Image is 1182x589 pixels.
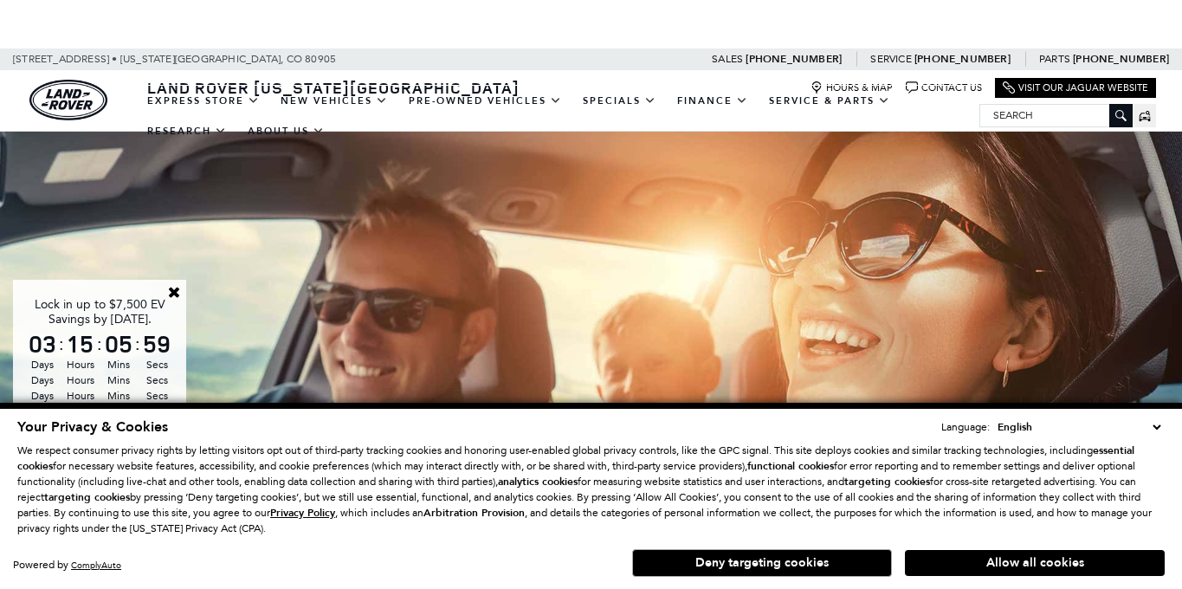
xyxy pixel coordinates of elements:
a: [PHONE_NUMBER] [914,52,1011,66]
a: EXPRESS STORE [137,86,270,116]
a: Pre-Owned Vehicles [398,86,572,116]
span: CO [287,49,302,70]
a: [PHONE_NUMBER] [1073,52,1169,66]
a: Close [166,284,182,300]
nav: Main Navigation [137,86,979,146]
span: : [135,331,140,357]
span: Hours [64,388,97,404]
div: Powered by [13,560,121,571]
a: land-rover [29,80,107,120]
span: 05 [102,332,135,356]
strong: Arbitration Provision [423,506,525,520]
span: Days [26,388,59,404]
a: Specials [572,86,667,116]
span: Days [26,357,59,372]
span: Hours [64,372,97,388]
span: Mins [102,357,135,372]
a: Privacy Policy [270,507,335,519]
span: Days [26,372,59,388]
span: Land Rover [US_STATE][GEOGRAPHIC_DATA] [147,77,520,98]
a: [STREET_ADDRESS] • [US_STATE][GEOGRAPHIC_DATA], CO 80905 [13,53,336,65]
span: 03 [26,332,59,356]
span: Secs [140,388,173,404]
a: ComplyAuto [71,560,121,571]
span: Lock in up to $7,500 EV Savings by [DATE]. [35,297,165,327]
span: Parts [1039,53,1070,65]
span: Your Privacy & Cookies [17,417,168,437]
strong: functional cookies [747,459,834,473]
span: Mins [102,372,135,388]
span: : [59,331,64,357]
span: 15 [64,332,97,356]
a: Contact Us [906,81,982,94]
button: Allow all cookies [905,550,1165,576]
select: Language Select [993,418,1165,436]
span: 80905 [305,49,336,70]
u: Privacy Policy [270,506,335,520]
a: Finance [667,86,759,116]
span: Secs [140,372,173,388]
a: Service & Parts [759,86,901,116]
span: Hours [64,357,97,372]
a: Land Rover [US_STATE][GEOGRAPHIC_DATA] [137,77,530,98]
a: New Vehicles [270,86,398,116]
span: Mins [102,388,135,404]
strong: targeting cookies [44,490,130,504]
a: Research [137,116,237,146]
a: Visit Our Jaguar Website [1003,81,1148,94]
span: [STREET_ADDRESS] • [13,49,118,70]
strong: analytics cookies [498,475,578,489]
a: About Us [237,116,335,146]
span: : [97,331,102,357]
span: 59 [140,332,173,356]
p: We respect consumer privacy rights by letting visitors opt out of third-party tracking cookies an... [17,443,1165,536]
span: Secs [140,357,173,372]
span: [US_STATE][GEOGRAPHIC_DATA], [120,49,284,70]
a: Hours & Map [811,81,893,94]
div: Language: [941,422,990,432]
input: Search [980,105,1132,126]
strong: targeting cookies [844,475,930,489]
img: Land Rover [29,80,107,120]
button: Deny targeting cookies [632,549,892,577]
